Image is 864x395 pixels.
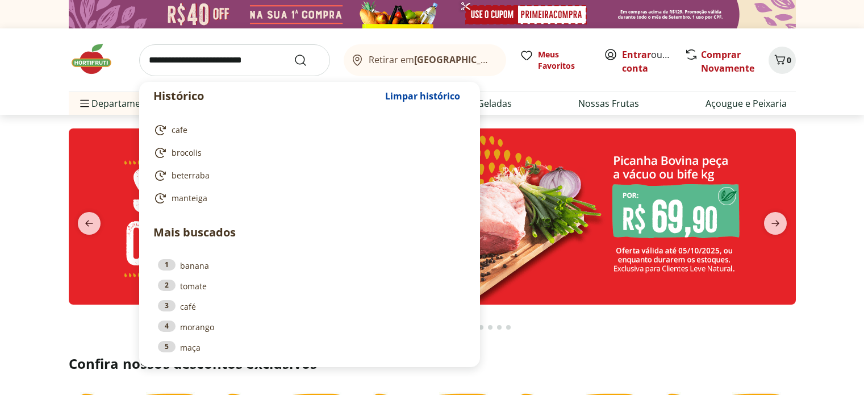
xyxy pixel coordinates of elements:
a: Açougue e Peixaria [706,97,787,110]
a: Nossas Frutas [578,97,639,110]
p: Mais buscados [153,224,466,241]
span: cafe [172,124,187,136]
span: brocolis [172,147,202,159]
a: manteiga [153,192,461,205]
input: search [139,44,330,76]
p: Histórico [153,88,379,104]
img: Hortifruti [69,42,126,76]
span: manteiga [172,193,207,204]
span: Retirar em [369,55,494,65]
button: Menu [78,90,91,117]
a: 2tomate [158,280,461,292]
a: Criar conta [622,48,684,74]
button: Retirar em[GEOGRAPHIC_DATA]/[GEOGRAPHIC_DATA] [344,44,506,76]
a: brocolis [153,146,461,160]
button: Limpar histórico [379,82,466,110]
div: 1 [158,259,176,271]
a: Meus Favoritos [520,49,590,72]
button: Submit Search [294,53,321,67]
span: Limpar histórico [385,92,460,101]
a: beterraba [153,169,461,182]
div: 4 [158,321,176,332]
div: 2 [158,280,176,291]
a: 4morango [158,321,461,333]
a: 5maça [158,341,461,354]
div: 3 [158,300,176,311]
span: ou [622,48,673,75]
button: Carrinho [769,47,796,74]
a: 1banana [158,259,461,272]
button: Go to page 16 from fs-carousel [495,314,504,341]
span: 0 [787,55,791,65]
a: Comprar Novamente [701,48,754,74]
span: Departamentos [78,90,160,117]
button: Go to page 17 from fs-carousel [504,314,513,341]
button: previous [69,212,110,235]
b: [GEOGRAPHIC_DATA]/[GEOGRAPHIC_DATA] [414,53,606,66]
h2: Confira nossos descontos exclusivos [69,355,796,373]
a: cafe [153,123,461,137]
span: beterraba [172,170,210,181]
button: Go to page 15 from fs-carousel [486,314,495,341]
span: Meus Favoritos [538,49,590,72]
button: Go to page 14 from fs-carousel [477,314,486,341]
a: Entrar [622,48,651,61]
div: 5 [158,341,176,352]
a: 3café [158,300,461,313]
button: next [755,212,796,235]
